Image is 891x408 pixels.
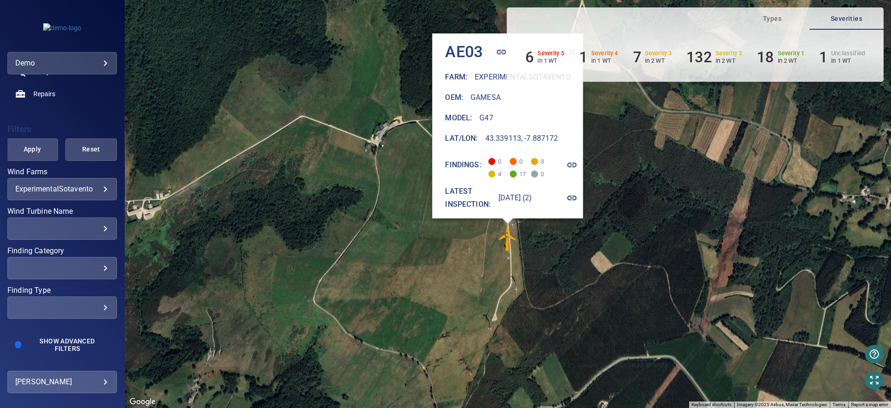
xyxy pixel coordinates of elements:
[33,89,55,99] span: Repairs
[7,257,117,279] div: Finding Category
[525,48,564,66] li: Severity 5
[7,125,117,134] h4: Filters
[77,144,105,155] span: Reset
[7,247,117,255] label: Finding Category
[489,165,504,178] span: 4
[510,152,525,165] span: 0
[531,152,546,165] span: 3
[579,48,588,66] h6: 1
[471,91,501,104] h6: Gamesa
[778,57,805,64] p: in 2 WT
[645,57,672,64] p: in 2 WT
[7,217,117,240] div: Wind Turbine Name
[531,165,546,178] span: 0
[445,158,481,171] h6: Findings:
[851,402,888,407] a: Report a map error
[43,23,81,33] img: demo-logo
[445,185,491,211] h6: Latest inspection:
[7,208,117,215] label: Wind Turbine Name
[645,50,672,57] h6: Severity 3
[757,48,774,66] h6: 18
[475,71,571,84] h6: ExperimentalSotavento
[445,132,478,145] h6: Lat/Lon :
[686,48,742,66] li: Severity 2
[833,402,846,407] a: Terms (opens in new tab)
[489,158,496,165] span: Severity 5
[489,171,496,178] span: Severity 2
[7,296,117,319] div: Finding Type
[15,184,109,193] div: ExperimentalSotavento
[127,396,158,408] img: Google
[531,171,538,178] span: Severity Unclassified
[494,224,522,251] gmp-advanced-marker: AE03
[485,132,558,145] h6: 43.339113, -7.887172
[716,57,742,64] p: in 2 WT
[537,50,564,57] h6: Severity 5
[737,402,827,407] span: Imagery ©2025 Airbus, Maxar Technologies
[510,171,517,178] span: Severity 1
[498,191,532,204] h6: [DATE] (2)
[480,112,493,125] h6: G47
[18,144,46,155] span: Apply
[591,50,618,57] h6: Severity 4
[489,152,504,165] span: 0
[531,158,538,165] span: Severity 3
[445,71,468,84] h6: Farm :
[127,396,158,408] a: Open this area in Google Maps (opens a new window)
[31,337,104,352] span: Show Advanced Filters
[716,50,742,57] h6: Severity 2
[6,138,58,161] button: Apply
[691,401,731,408] button: Keyboard shortcuts
[757,48,804,66] li: Severity 1
[686,48,711,66] h6: 132
[741,13,804,25] span: Types
[537,57,564,64] p: in 1 WT
[25,334,110,356] button: Show Advanced Filters
[510,165,525,178] span: 17
[7,52,117,74] div: demo
[778,50,805,57] h6: Severity 1
[494,224,522,251] img: windFarmIconCat3.svg
[7,168,117,176] label: Wind Farms
[7,287,117,294] label: Finding Type
[65,138,117,161] button: Reset
[831,50,865,57] h6: Unclassified
[445,91,464,104] h6: Oem :
[591,57,618,64] p: in 1 WT
[579,48,618,66] li: Severity 4
[7,178,117,200] div: Wind Farms
[815,13,878,25] span: Severities
[831,57,865,64] p: in 1 WT
[510,158,517,165] span: Severity 4
[819,48,865,66] li: Severity Unclassified
[445,42,483,62] h4: AE03
[819,48,827,66] h6: 1
[445,112,472,125] h6: Model :
[633,48,672,66] li: Severity 3
[633,48,641,66] h6: 7
[15,56,109,71] div: demo
[525,48,534,66] h6: 6
[7,83,117,105] a: repairs noActive
[15,375,109,389] div: [PERSON_NAME]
